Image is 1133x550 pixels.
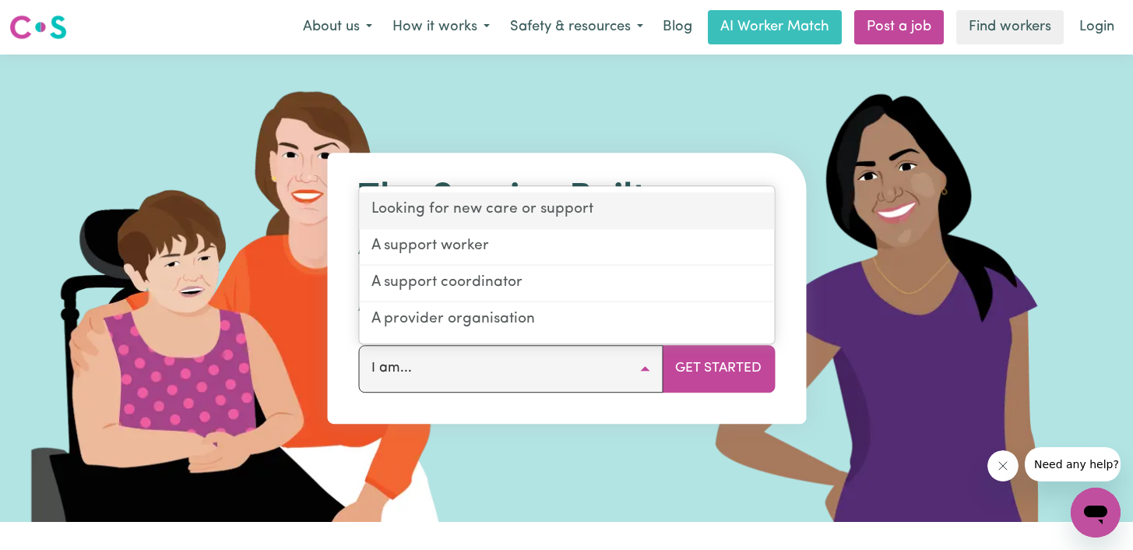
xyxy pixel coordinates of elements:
a: A support worker [359,229,774,266]
a: A provider organisation [359,302,774,337]
iframe: Close message [987,450,1019,481]
a: A support coordinator [359,266,774,302]
a: Login [1070,10,1124,44]
button: About us [293,11,382,44]
a: Careseekers logo [9,9,67,45]
button: How it works [382,11,500,44]
iframe: Button to launch messaging window [1071,488,1121,538]
iframe: Message from company [1025,447,1121,481]
img: Careseekers logo [9,13,67,41]
a: Blog [653,10,702,44]
a: Looking for new care or support [359,193,774,230]
div: I am... [358,186,775,344]
button: Get Started [662,345,775,392]
button: I am... [358,345,663,392]
a: Post a job [854,10,944,44]
a: Find workers [956,10,1064,44]
h1: The Service Built Around You [358,178,775,267]
button: Safety & resources [500,11,653,44]
a: AI Worker Match [708,10,842,44]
